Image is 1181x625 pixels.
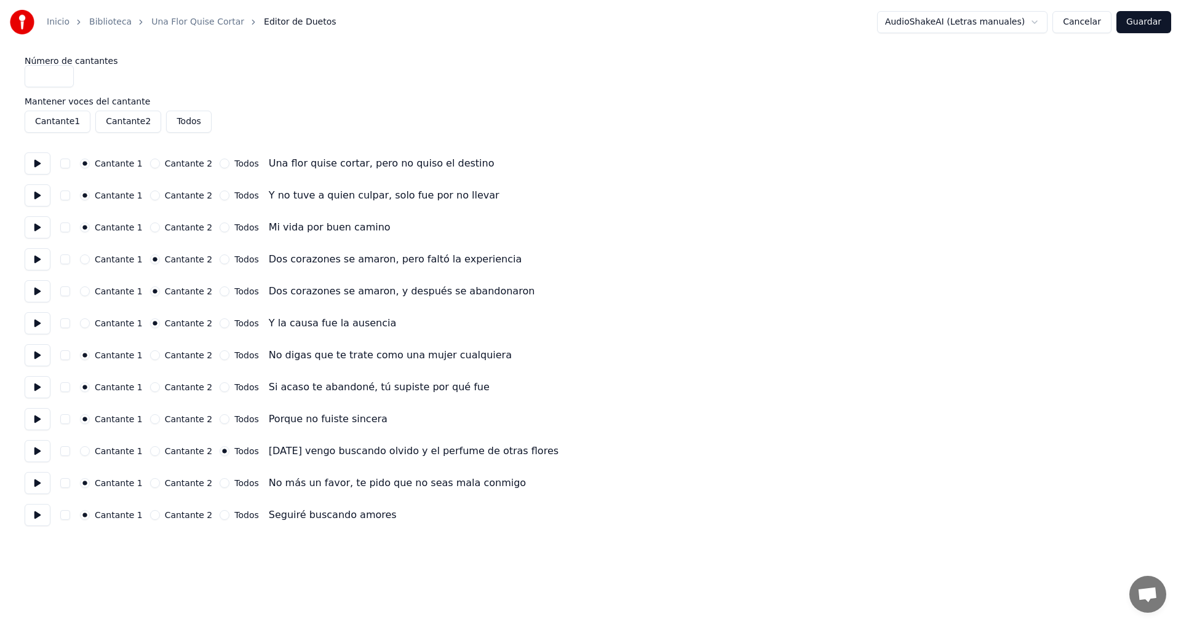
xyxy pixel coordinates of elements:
[165,223,213,232] label: Cantante 2
[234,415,258,423] label: Todos
[269,252,522,267] div: Dos corazones se amaron, pero faltó la experiencia
[95,479,143,487] label: Cantante 1
[95,511,143,519] label: Cantante 1
[234,479,258,487] label: Todos
[269,156,495,171] div: Una flor quise cortar, pero no quiso el destino
[234,223,258,232] label: Todos
[269,444,559,458] div: [DATE] vengo buscando olvido y el perfume de otras flores
[234,511,258,519] label: Todos
[269,348,512,363] div: No digas que te trate como una mujer cualquiera
[234,351,258,360] label: Todos
[234,255,258,264] label: Todos
[95,287,143,296] label: Cantante 1
[165,415,213,423] label: Cantante 2
[234,447,258,455] label: Todos
[165,383,213,391] label: Cantante 2
[165,287,213,296] label: Cantante 2
[151,16,244,28] a: Una Flor Quise Cortar
[269,508,397,522] div: Seguiré buscando amores
[269,188,499,203] div: Y no tuve a quien culpar, solo fue por no llevar
[25,97,1156,106] label: Mantener voces del cantante
[234,319,258,328] label: Todos
[269,220,391,235] div: Mi vida por buen camino
[95,191,143,200] label: Cantante 1
[95,159,143,168] label: Cantante 1
[95,351,143,360] label: Cantante 1
[10,10,34,34] img: youka
[269,284,535,299] div: Dos corazones se amaron, y después se abandonaron
[25,57,1156,65] label: Número de cantantes
[95,223,143,232] label: Cantante 1
[25,111,90,133] button: Cantante1
[165,319,213,328] label: Cantante 2
[234,191,258,200] label: Todos
[47,16,70,28] a: Inicio
[95,415,143,423] label: Cantante 1
[234,159,258,168] label: Todos
[1116,11,1171,33] button: Guardar
[269,316,397,331] div: Y la causa fue la ausencia
[165,479,213,487] label: Cantante 2
[95,255,143,264] label: Cantante 1
[165,159,213,168] label: Cantante 2
[165,351,213,360] label: Cantante 2
[95,447,143,455] label: Cantante 1
[89,16,132,28] a: Biblioteca
[269,380,490,395] div: Si acaso te abandoné, tú supiste por qué fue
[95,111,161,133] button: Cantante2
[95,383,143,391] label: Cantante 1
[1052,11,1111,33] button: Cancelar
[47,16,336,28] nav: breadcrumb
[165,255,213,264] label: Cantante 2
[1129,576,1166,613] div: Chat abierto
[269,476,526,490] div: No más un favor, te pido que no seas mala conmigo
[165,191,213,200] label: Cantante 2
[264,16,336,28] span: Editor de Duetos
[166,111,211,133] button: Todos
[165,511,213,519] label: Cantante 2
[234,383,258,391] label: Todos
[95,319,143,328] label: Cantante 1
[234,287,258,296] label: Todos
[165,447,213,455] label: Cantante 2
[269,412,388,426] div: Porque no fuiste sincera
